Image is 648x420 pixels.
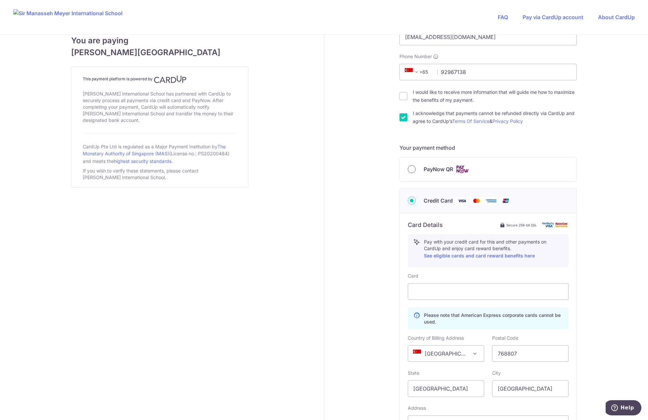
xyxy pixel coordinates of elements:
[499,197,512,205] img: Union Pay
[408,370,419,376] label: State
[83,75,237,83] h4: This payment platform is powered by
[413,88,577,104] label: I would like to receive more information that will guide me how to maximize the benefits of my pa...
[399,29,577,45] input: Email address
[83,89,237,125] div: [PERSON_NAME] International School has partnered with CardUp to securely process all payments via...
[405,68,421,76] span: +65
[408,335,464,341] label: Country of Billing Address
[492,118,523,124] a: Privacy Policy
[408,346,484,362] span: Singapore
[424,312,563,325] p: Please note that American Express corporate cards cannot be used.
[83,141,237,166] div: CardUp Pte Ltd is regulated as a Major Payment Institution by (License no.: PS20200484) and meets...
[424,239,563,260] p: Pay with your credit card for this and other payments on CardUp and enjoy card reward benefits.
[83,166,237,182] div: If you wish to verify these statements, please contact [PERSON_NAME] International School.
[413,109,577,125] label: I acknowledge that payments cannot be refunded directly via CardUp and agree to CardUp’s &
[71,47,249,58] span: [PERSON_NAME][GEOGRAPHIC_DATA]
[424,253,535,258] a: See eligible cards and card reward benefits here
[408,273,418,279] label: Card
[523,14,583,20] a: Pay via CardUp account
[498,14,508,20] a: FAQ
[71,35,249,47] span: You are paying
[452,118,489,124] a: Terms Of Service
[470,197,483,205] img: Mastercard
[413,287,563,295] iframe: Secure card payment input frame
[408,197,569,205] div: Credit Card Visa Mastercard American Express Union Pay
[408,405,426,411] label: Address
[606,400,641,417] iframe: Opens a widget where you can find more information
[485,197,498,205] img: American Express
[399,53,432,60] span: Phone Number
[408,221,443,229] h6: Card Details
[506,222,537,228] span: Secure 256-bit SSL
[424,197,453,205] span: Credit Card
[598,14,635,20] a: About CardUp
[492,345,569,362] input: Example 123456
[492,370,501,376] label: City
[408,165,569,173] div: PayNow QR Cards logo
[492,335,518,341] label: Postal Code
[114,158,171,164] a: highest security standards
[455,197,469,205] img: Visa
[154,75,186,83] img: CardUp
[399,144,577,152] h5: Your payment method
[403,68,433,76] span: +65
[542,222,569,228] img: card secure
[424,165,453,173] span: PayNow QR
[456,165,469,173] img: Cards logo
